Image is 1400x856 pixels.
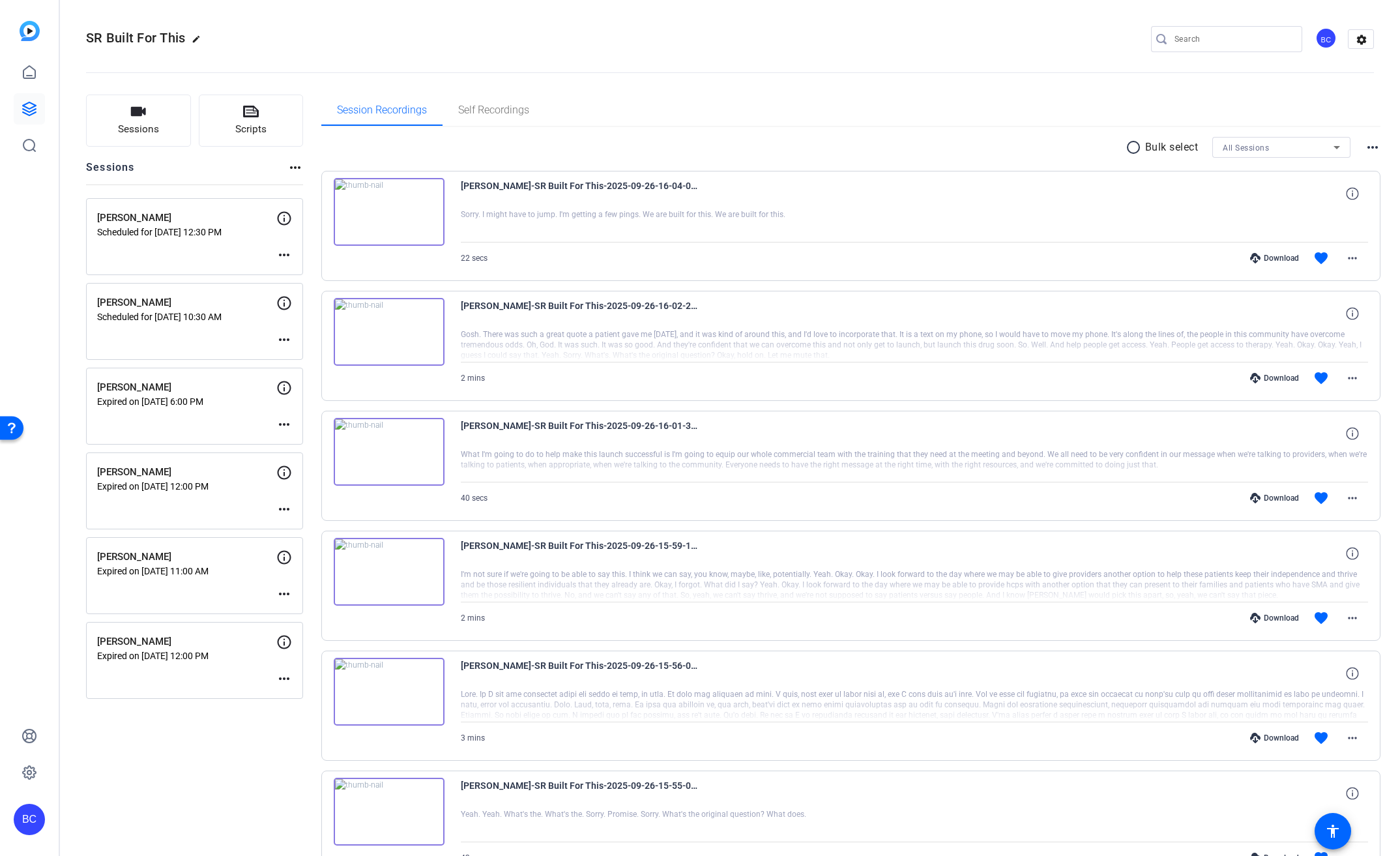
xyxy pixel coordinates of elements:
[192,35,207,50] mat-icon: edit
[276,417,292,432] mat-icon: more_horiz
[1365,140,1380,155] mat-icon: more_horiz
[276,586,292,602] mat-icon: more_horiz
[97,211,276,226] p: [PERSON_NAME]
[276,247,292,263] mat-icon: more_horiz
[276,501,292,517] mat-icon: more_horiz
[461,658,702,689] span: [PERSON_NAME]-SR Built For This-2025-09-26-15-56-04-895-0
[1345,370,1360,386] mat-icon: more_horiz
[14,804,45,835] div: BC
[334,778,445,846] img: thumb-nail
[1345,490,1360,506] mat-icon: more_horiz
[20,21,40,41] img: blue-gradient.svg
[97,227,276,237] p: Scheduled for [DATE] 12:30 PM
[1313,370,1329,386] mat-icon: favorite
[287,160,303,175] mat-icon: more_horiz
[97,380,276,395] p: [PERSON_NAME]
[461,374,485,383] span: 2 mins
[97,550,276,565] p: [PERSON_NAME]
[461,178,702,209] span: [PERSON_NAME]-SR Built For This-2025-09-26-16-04-08-903-0
[334,178,445,246] img: thumb-nail
[337,105,427,115] span: Session Recordings
[86,95,191,147] button: Sessions
[1174,31,1292,47] input: Search
[235,122,267,137] span: Scripts
[97,465,276,480] p: [PERSON_NAME]
[1345,610,1360,626] mat-icon: more_horiz
[1223,143,1269,153] span: All Sessions
[1315,27,1337,49] div: BC
[1313,250,1329,266] mat-icon: favorite
[334,658,445,726] img: thumb-nail
[97,396,276,407] p: Expired on [DATE] 6:00 PM
[334,298,445,366] img: thumb-nail
[1349,30,1375,50] mat-icon: settings
[97,651,276,661] p: Expired on [DATE] 12:00 PM
[97,566,276,576] p: Expired on [DATE] 11:00 AM
[276,332,292,347] mat-icon: more_horiz
[1325,823,1341,839] mat-icon: accessibility
[461,733,485,743] span: 3 mins
[97,634,276,649] p: [PERSON_NAME]
[1126,140,1145,155] mat-icon: radio_button_unchecked
[97,312,276,322] p: Scheduled for [DATE] 10:30 AM
[1345,730,1360,746] mat-icon: more_horiz
[86,160,135,184] h2: Sessions
[461,538,702,569] span: [PERSON_NAME]-SR Built For This-2025-09-26-15-59-18-286-0
[461,298,702,329] span: [PERSON_NAME]-SR Built For This-2025-09-26-16-02-22-939-0
[1244,493,1305,503] div: Download
[1345,250,1360,266] mat-icon: more_horiz
[97,481,276,492] p: Expired on [DATE] 12:00 PM
[461,254,488,263] span: 22 secs
[1244,733,1305,743] div: Download
[97,295,276,310] p: [PERSON_NAME]
[461,613,485,623] span: 2 mins
[1145,140,1199,155] p: Bulk select
[334,538,445,606] img: thumb-nail
[1313,490,1329,506] mat-icon: favorite
[1315,27,1338,50] ngx-avatar: Brian Curp
[1244,373,1305,383] div: Download
[1313,730,1329,746] mat-icon: favorite
[199,95,304,147] button: Scripts
[461,778,702,809] span: [PERSON_NAME]-SR Built For This-2025-09-26-15-55-07-826-0
[334,418,445,486] img: thumb-nail
[458,105,529,115] span: Self Recordings
[461,494,488,503] span: 40 secs
[276,671,292,686] mat-icon: more_horiz
[1313,610,1329,626] mat-icon: favorite
[118,122,159,137] span: Sessions
[1244,253,1305,263] div: Download
[1244,613,1305,623] div: Download
[86,30,185,46] span: SR Built For This
[461,418,702,449] span: [PERSON_NAME]-SR Built For This-2025-09-26-16-01-30-838-0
